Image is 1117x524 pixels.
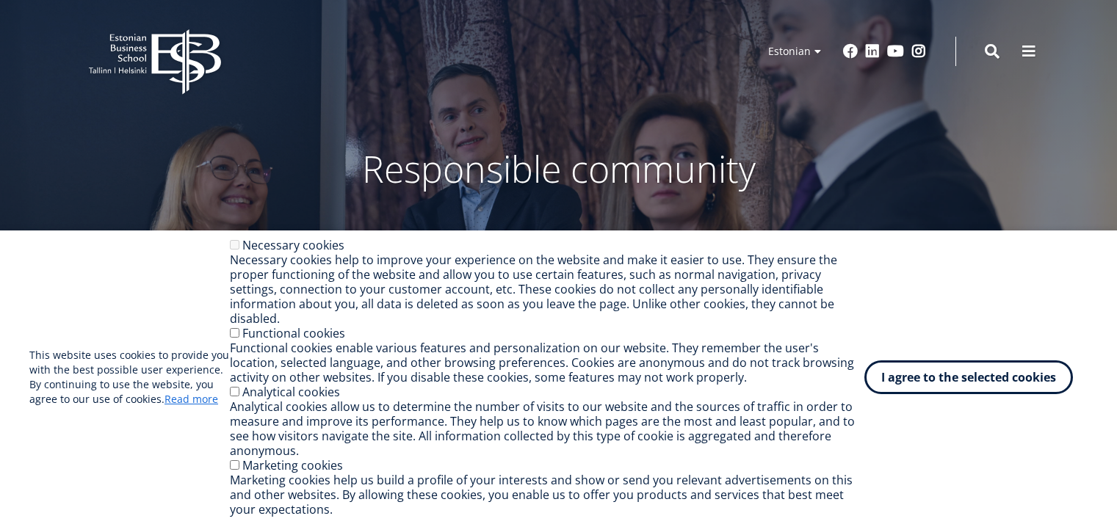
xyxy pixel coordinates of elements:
[230,472,853,517] font: Marketing cookies help us build a profile of your interests and show or send you relevant adverti...
[864,360,1073,394] button: I agree to the selected cookies
[881,369,1056,385] font: I agree to the selected cookies
[230,252,837,327] font: Necessary cookies help to improve your experience on the website and make it easier to use. They ...
[230,399,855,459] font: Analytical cookies allow us to determine the number of visits to our website and the sources of t...
[29,348,229,406] font: This website uses cookies to provide you with the best possible user experience. By continuing to...
[242,457,343,473] font: Marketing cookies
[242,384,340,400] font: Analytical cookies
[165,392,218,406] font: Read more
[230,340,854,385] font: Functional cookies enable various features and personalization on our website. They remember the ...
[362,144,756,194] font: Responsible community
[165,392,218,407] a: Read more
[242,237,344,253] font: Necessary cookies
[242,325,345,341] font: Functional cookies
